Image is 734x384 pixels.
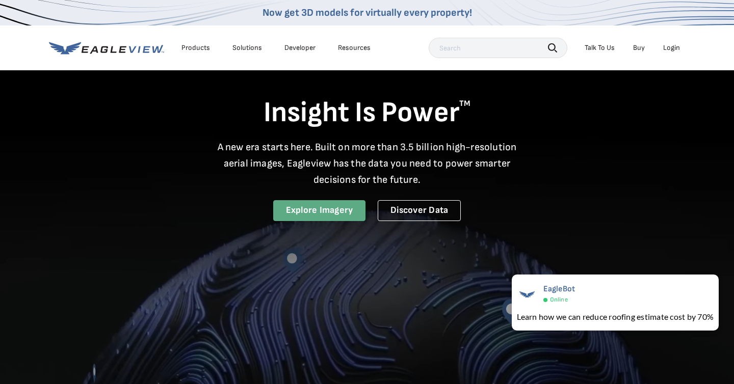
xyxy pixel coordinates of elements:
[585,43,615,52] div: Talk To Us
[338,43,371,52] div: Resources
[273,200,366,221] a: Explore Imagery
[211,139,523,188] p: A new era starts here. Built on more than 3.5 billion high-resolution aerial images, Eagleview ha...
[550,296,568,304] span: Online
[429,38,567,58] input: Search
[232,43,262,52] div: Solutions
[284,43,316,52] a: Developer
[263,7,472,19] a: Now get 3D models for virtually every property!
[663,43,680,52] div: Login
[49,95,685,131] h1: Insight Is Power
[181,43,210,52] div: Products
[633,43,645,52] a: Buy
[459,99,470,108] sup: TM
[543,284,575,294] span: EagleBot
[517,284,537,305] img: EagleBot
[517,311,714,323] div: Learn how we can reduce roofing estimate cost by 70%
[378,200,461,221] a: Discover Data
